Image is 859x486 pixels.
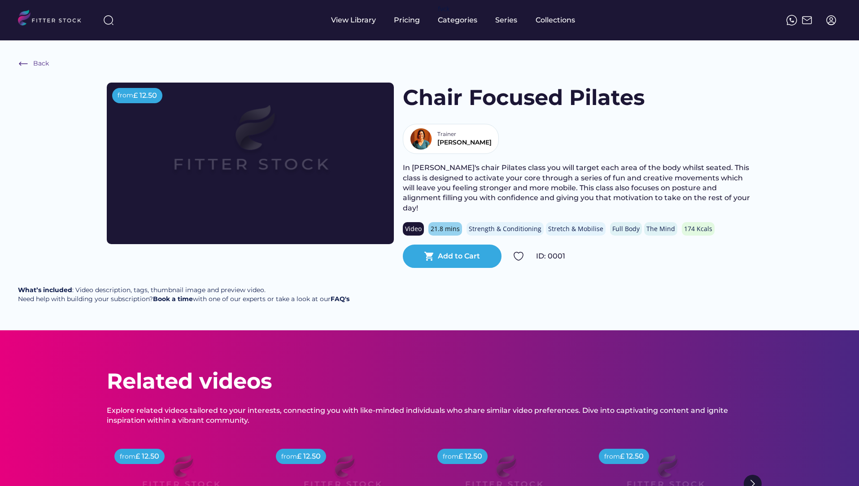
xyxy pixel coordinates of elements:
div: from [118,91,133,100]
div: Full Body [612,224,640,233]
div: 174 Kcals [684,224,712,233]
img: meteor-icons_whatsapp%20%281%29.svg [786,15,797,26]
div: In [PERSON_NAME]'s chair Pilates class you will target each area of the body whilst seated. This ... [403,163,753,213]
div: Stretch & Mobilise [548,224,603,233]
div: 21.8 mins [431,224,460,233]
div: Categories [438,15,477,25]
div: fvck [438,4,449,13]
img: Group%201000002324.svg [513,251,524,262]
img: profile-circle.svg [826,15,837,26]
iframe: chat widget [821,450,850,477]
div: from [443,452,458,461]
div: Add to Cart [438,251,480,261]
div: from [281,452,297,461]
button: shopping_cart [424,251,435,262]
div: £ 12.50 [133,91,157,101]
img: Frame%20%286%29.svg [18,58,29,69]
img: Frame%2079%20%281%29.svg [135,83,365,212]
strong: What’s included [18,286,72,294]
div: Back [33,59,49,68]
div: Trainer [437,131,460,138]
div: from [120,452,135,461]
img: Frame%2051.svg [802,15,812,26]
div: Video [405,224,422,233]
img: Bio%20Template%20-%20rachel.png [410,128,432,150]
div: Strength & Conditioning [469,224,541,233]
div: Explore related videos tailored to your interests, connecting you with like-minded individuals wh... [107,406,753,426]
div: The Mind [646,224,675,233]
img: search-normal%203.svg [103,15,114,26]
div: [PERSON_NAME] [437,138,492,147]
div: Collections [536,15,575,25]
div: Related videos [107,366,272,396]
div: : Video description, tags, thumbnail image and preview video. Need help with building your subscr... [18,286,349,303]
a: Book a time [153,295,193,303]
div: ID: 0001 [536,251,753,261]
div: from [604,452,620,461]
div: Series [495,15,518,25]
img: LOGO.svg [18,10,89,28]
a: FAQ's [331,295,349,303]
h1: Chair Focused Pilates [403,83,645,113]
div: Pricing [394,15,420,25]
div: View Library [331,15,376,25]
